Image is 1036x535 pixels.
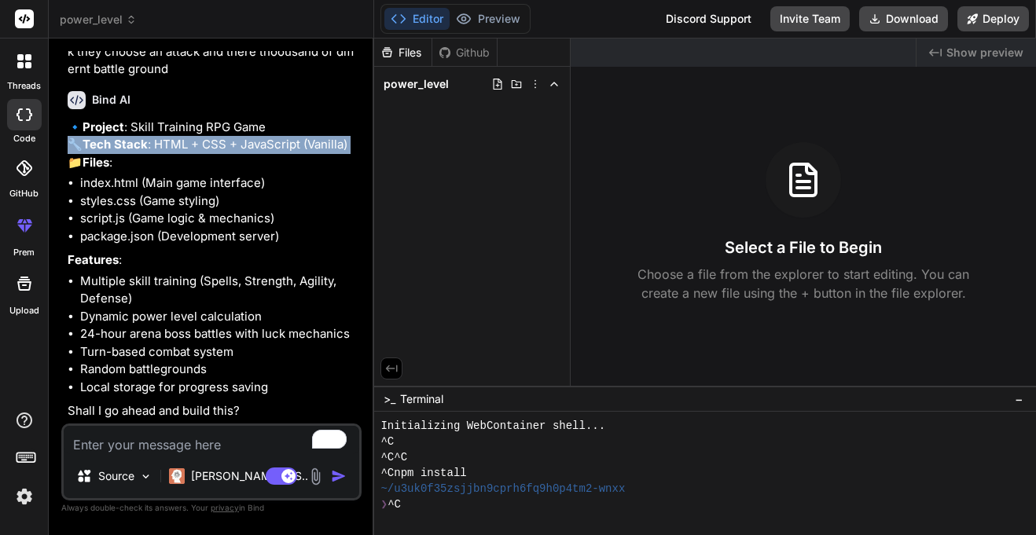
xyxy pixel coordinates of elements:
[859,6,948,31] button: Download
[770,6,850,31] button: Invite Team
[80,273,358,308] li: Multiple skill training (Spells, Strength, Agility, Defense)
[83,137,148,152] strong: Tech Stack
[13,246,35,259] label: prem
[450,8,527,30] button: Preview
[380,497,388,512] span: ❯
[169,468,185,484] img: Claude 4 Sonnet
[83,119,124,134] strong: Project
[80,361,358,379] li: Random battlegrounds
[384,8,450,30] button: Editor
[946,45,1023,60] span: Show preview
[11,483,38,510] img: settings
[627,265,979,302] p: Choose a file from the explorer to start editing. You can create a new file using the + button in...
[384,391,395,407] span: >_
[1012,387,1027,412] button: −
[64,426,359,454] textarea: To enrich screen reader interactions, please activate Accessibility in Grammarly extension settings
[98,468,134,484] p: Source
[957,6,1029,31] button: Deploy
[380,481,625,497] span: ~/u3uk0f35zsjjbn9cprh6fq9h0p4tm2-wnxx
[80,192,358,211] li: styles.css (Game styling)
[83,155,109,170] strong: Files
[384,76,449,92] span: power_level
[380,434,394,449] span: ^C
[191,468,308,484] p: [PERSON_NAME] 4 S..
[60,12,137,27] span: power_level
[432,45,497,60] div: Github
[9,187,39,200] label: GitHub
[380,449,407,465] span: ^C^C
[7,79,41,93] label: threads
[61,500,362,515] p: Always double-check its answers. Your in Bind
[380,465,466,481] span: ^Cnpm install
[1015,391,1023,407] span: −
[80,379,358,397] li: Local storage for progress saving
[80,343,358,361] li: Turn-based combat system
[388,497,401,512] span: ^C
[400,391,443,407] span: Terminal
[92,92,130,108] h6: Bind AI
[68,402,358,420] p: Shall I go ahead and build this?
[80,308,358,326] li: Dynamic power level calculation
[80,228,358,246] li: package.json (Development server)
[139,470,152,483] img: Pick Models
[9,304,39,317] label: Upload
[380,418,605,434] span: Initializing WebContainer shell...
[68,252,119,267] strong: Features
[80,210,358,228] li: script.js (Game logic & mechanics)
[80,174,358,192] li: index.html (Main game interface)
[331,468,347,484] img: icon
[374,45,432,60] div: Files
[13,132,35,145] label: code
[211,503,239,512] span: privacy
[725,236,882,258] h3: Select a File to Begin
[80,325,358,343] li: 24-hour arena boss battles with luck mechanics
[68,251,358,269] p: :
[656,6,761,31] div: Discord Support
[307,467,325,486] img: attachment
[68,119,358,172] p: 🔹 : Skill Training RPG Game 🔧 : HTML + CSS + JavaScript (Vanilla) 📁 :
